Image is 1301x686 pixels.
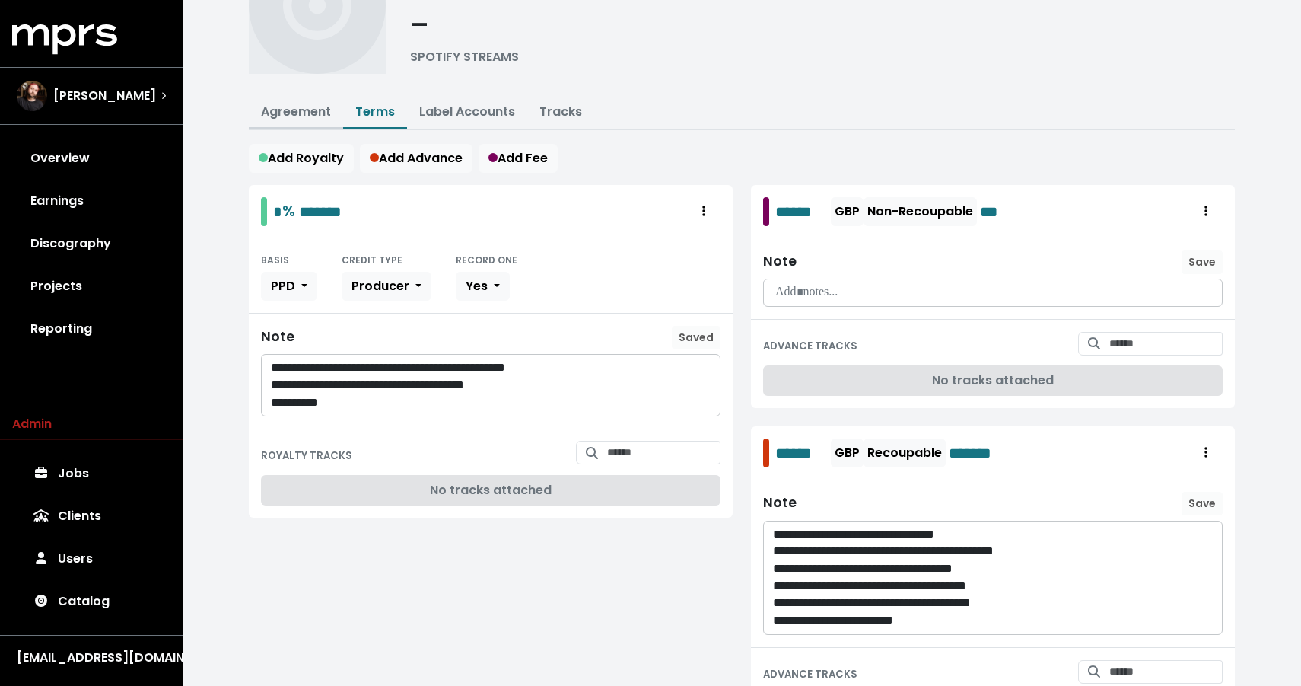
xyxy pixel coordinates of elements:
[864,197,977,226] button: Non-Recoupable
[299,204,342,219] span: Edit value
[456,254,517,266] small: RECORD ONE
[410,48,519,66] div: SPOTIFY STREAMS
[351,277,409,295] span: Producer
[12,452,170,495] a: Jobs
[273,204,282,219] span: Edit value
[763,365,1223,396] div: No tracks attached
[12,538,170,580] a: Users
[607,441,720,464] input: Search for tracks by title and link them to this royalty
[831,439,864,467] button: GBP
[261,272,317,301] button: PPD
[763,254,797,270] div: Note
[249,144,354,173] button: Add Royalty
[271,277,295,295] span: PPD
[12,30,117,47] a: mprs logo
[864,439,946,467] button: Recoupable
[342,254,402,266] small: CREDIT TYPE
[261,254,289,266] small: BASIS
[456,272,510,301] button: Yes
[763,495,797,511] div: Note
[835,203,860,220] span: GBP
[370,149,463,167] span: Add Advance
[775,200,828,223] span: Edit value
[17,81,47,111] img: The selected account / producer
[282,200,295,222] span: %
[261,329,294,345] div: Note
[12,648,170,668] button: [EMAIL_ADDRESS][DOMAIN_NAME]
[17,649,166,667] div: [EMAIL_ADDRESS][DOMAIN_NAME]
[261,103,331,120] a: Agreement
[466,277,488,295] span: Yes
[12,180,170,222] a: Earnings
[342,272,431,301] button: Producer
[867,444,942,461] span: Recoupable
[410,4,519,48] div: -
[261,475,720,506] div: No tracks attached
[763,667,857,681] small: ADVANCE TRACKS
[12,137,170,180] a: Overview
[1109,660,1223,684] input: Search for tracks by title and link them to this advance
[53,87,156,105] span: [PERSON_NAME]
[360,144,472,173] button: Add Advance
[488,149,548,167] span: Add Fee
[539,103,582,120] a: Tracks
[867,203,973,220] span: Non-Recoupable
[12,495,170,538] a: Clients
[259,149,344,167] span: Add Royalty
[835,444,860,461] span: GBP
[980,200,1007,223] span: Edit value
[687,197,720,226] button: Royalty administration options
[12,580,170,623] a: Catalog
[12,308,170,350] a: Reporting
[12,265,170,308] a: Projects
[831,197,864,226] button: GBP
[949,442,1018,464] span: Edit value
[355,103,395,120] a: Terms
[419,103,515,120] a: Label Accounts
[1189,439,1223,467] button: Royalty administration options
[261,448,352,463] small: ROYALTY TRACKS
[1109,332,1223,356] input: Search for tracks by title and link them to this advance
[479,144,558,173] button: Add Fee
[12,222,170,265] a: Discography
[763,339,857,353] small: ADVANCE TRACKS
[1189,197,1223,226] button: Royalty administration options
[775,442,828,464] span: Edit value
